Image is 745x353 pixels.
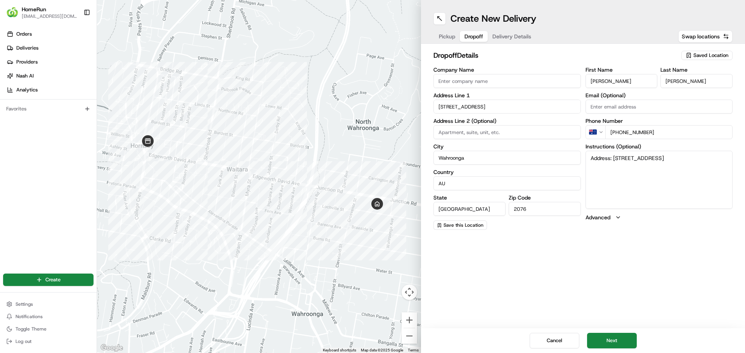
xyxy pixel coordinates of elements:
[586,93,733,98] label: Email (Optional)
[586,100,733,114] input: Enter email address
[433,125,581,139] input: Apartment, suite, unit, etc.
[681,50,733,61] button: Saved Location
[55,131,94,137] a: Powered byPylon
[66,113,72,119] div: 💻
[3,274,94,286] button: Create
[464,33,483,40] span: Dropoff
[99,343,125,353] a: Open this area in Google Maps (opens a new window)
[16,45,38,52] span: Deliveries
[73,112,125,120] span: API Documentation
[433,50,677,61] h2: dropoff Details
[26,82,98,88] div: We're available if you need us!
[16,31,32,38] span: Orders
[587,333,637,348] button: Next
[99,343,125,353] img: Google
[8,8,23,23] img: Nash
[509,195,581,200] label: Zip Code
[3,336,94,347] button: Log out
[3,103,94,115] div: Favorites
[605,125,733,139] input: Enter phone number
[77,131,94,137] span: Pylon
[586,118,733,124] label: Phone Number
[433,220,487,230] button: Save this Location
[586,214,733,221] button: Advanced
[586,144,733,149] label: Instructions (Optional)
[16,313,43,320] span: Notifications
[3,324,94,334] button: Toggle Theme
[402,284,417,300] button: Map camera controls
[433,93,581,98] label: Address Line 1
[586,151,733,209] textarea: Address: [STREET_ADDRESS]
[402,312,417,328] button: Zoom in
[6,6,19,19] img: HomeRun
[20,50,128,58] input: Clear
[433,169,581,175] label: Country
[8,113,14,119] div: 📗
[16,338,31,344] span: Log out
[433,176,581,190] input: Enter country
[3,70,97,82] a: Nash AI
[16,59,38,65] span: Providers
[660,74,733,88] input: Enter last name
[402,328,417,344] button: Zoom out
[433,151,581,165] input: Enter city
[433,202,506,216] input: Enter state
[492,33,531,40] span: Delivery Details
[433,144,581,149] label: City
[16,86,38,93] span: Analytics
[361,348,403,352] span: Map data ©2025 Google
[323,348,356,353] button: Keyboard shortcuts
[26,74,127,82] div: Start new chat
[408,348,419,352] a: Terms
[3,84,97,96] a: Analytics
[433,195,506,200] label: State
[45,276,61,283] span: Create
[3,299,94,310] button: Settings
[16,301,33,307] span: Settings
[444,222,483,228] span: Save this Location
[439,33,455,40] span: Pickup
[22,13,77,19] button: [EMAIL_ADDRESS][DOMAIN_NAME]
[433,118,581,124] label: Address Line 2 (Optional)
[62,109,128,123] a: 💻API Documentation
[450,12,536,25] h1: Create New Delivery
[530,333,579,348] button: Cancel
[433,67,581,72] label: Company Name
[16,112,59,120] span: Knowledge Base
[586,67,658,72] label: First Name
[3,311,94,322] button: Notifications
[682,33,720,40] span: Swap locations
[693,52,728,59] span: Saved Location
[22,5,46,13] button: HomeRun
[586,74,658,88] input: Enter first name
[132,76,141,86] button: Start new chat
[433,74,581,88] input: Enter company name
[433,100,581,114] input: Enter address
[8,31,141,43] p: Welcome 👋
[660,67,733,72] label: Last Name
[586,214,610,221] label: Advanced
[3,3,80,22] button: HomeRunHomeRun[EMAIL_ADDRESS][DOMAIN_NAME]
[8,74,22,88] img: 1736555255976-a54dd68f-1ca7-489b-9aae-adbdc363a1c4
[3,56,97,68] a: Providers
[678,30,733,43] button: Swap locations
[3,28,97,40] a: Orders
[3,42,97,54] a: Deliveries
[5,109,62,123] a: 📗Knowledge Base
[16,72,34,79] span: Nash AI
[509,202,581,216] input: Enter zip code
[16,326,47,332] span: Toggle Theme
